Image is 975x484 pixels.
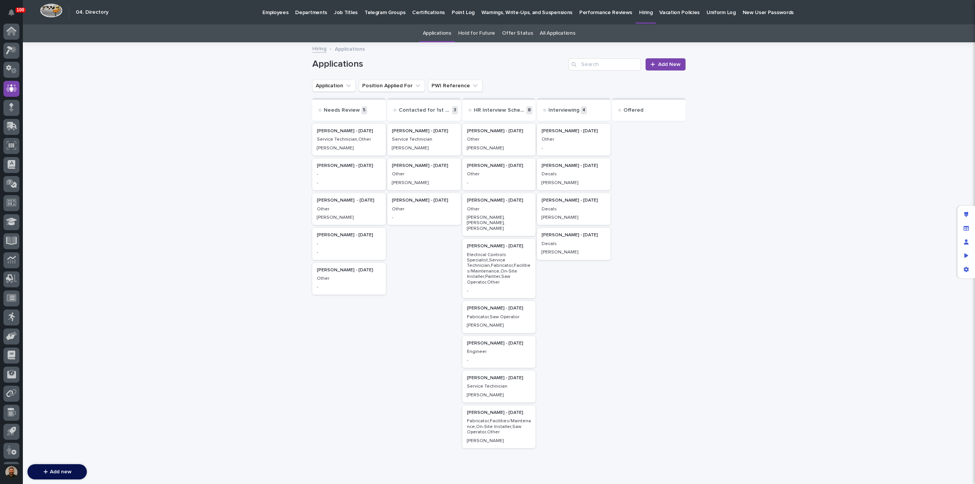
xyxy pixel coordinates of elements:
[542,163,606,168] p: [PERSON_NAME] - [DATE]
[569,58,641,71] input: Search
[623,107,643,114] p: Offered
[392,163,456,168] p: [PERSON_NAME] - [DATE]
[467,418,531,435] p: Fabricator,Facilities/Maintenance,On-Site Installer,Saw Operator,Other
[392,198,456,203] p: [PERSON_NAME] - [DATE]
[959,249,973,263] div: Preview as
[462,371,536,402] div: [PERSON_NAME] - [DATE]Service Technician[PERSON_NAME]
[361,106,367,114] p: 5
[542,198,606,203] p: [PERSON_NAME] - [DATE]
[312,124,386,155] div: [PERSON_NAME] - [DATE]Service Technician,Other[PERSON_NAME]
[462,159,536,190] a: [PERSON_NAME] - [DATE]Other-
[423,24,451,42] a: Applications
[392,207,456,212] p: Other
[317,146,381,151] p: [PERSON_NAME]
[467,323,531,328] p: [PERSON_NAME]
[312,159,386,190] a: [PERSON_NAME] - [DATE]--
[467,393,531,398] p: [PERSON_NAME]
[537,124,611,155] a: [PERSON_NAME] - [DATE]Other-
[387,124,461,155] a: [PERSON_NAME] - [DATE]Service Technician[PERSON_NAME]
[392,128,456,134] p: [PERSON_NAME] - [DATE]
[317,207,381,212] p: Other
[540,24,575,42] a: All Applications
[526,106,532,114] p: 8
[462,124,536,155] a: [PERSON_NAME] - [DATE]Other[PERSON_NAME]
[542,180,606,186] p: [PERSON_NAME]
[392,137,456,142] p: Service Technician
[40,3,62,18] img: Workspace Logo
[317,232,381,238] p: [PERSON_NAME] - [DATE]
[467,314,531,320] p: Fabricator,Saw Operator
[467,163,531,168] p: [PERSON_NAME] - [DATE]
[537,159,611,190] a: [PERSON_NAME] - [DATE]Decals[PERSON_NAME]
[959,235,973,249] div: Manage users
[467,357,531,363] p: -
[646,58,686,71] a: Add New
[959,263,973,276] div: App settings
[467,384,531,389] p: Service Technician
[317,215,381,220] p: [PERSON_NAME]
[462,405,536,448] a: [PERSON_NAME] - [DATE]Fabricator,Facilities/Maintenance,On-Site Installer,Saw Operator,Other[PERS...
[317,198,381,203] p: [PERSON_NAME] - [DATE]
[467,198,531,203] p: [PERSON_NAME] - [DATE]
[317,163,381,168] p: [PERSON_NAME] - [DATE]
[467,215,531,231] p: [PERSON_NAME], [PERSON_NAME], [PERSON_NAME]
[317,180,381,186] p: -
[359,80,425,92] button: Position Applied For
[392,171,456,177] p: Other
[542,250,606,255] p: [PERSON_NAME]
[542,171,606,177] p: Decals
[467,137,531,142] p: Other
[467,146,531,151] p: [PERSON_NAME]
[542,232,606,238] p: [PERSON_NAME] - [DATE]
[542,207,606,212] p: Decals
[542,146,606,151] p: -
[317,171,381,177] p: -
[462,301,536,333] a: [PERSON_NAME] - [DATE]Fabricator,Saw Operator[PERSON_NAME]
[387,159,461,190] a: [PERSON_NAME] - [DATE]Other[PERSON_NAME]
[312,228,386,260] a: [PERSON_NAME] - [DATE]--
[462,193,536,236] a: [PERSON_NAME] - [DATE]Other[PERSON_NAME], [PERSON_NAME], [PERSON_NAME]
[312,263,386,295] a: [PERSON_NAME] - [DATE]Other-
[312,59,566,70] h1: Applications
[467,349,531,354] p: Engineer
[10,9,19,21] div: Notifications100
[548,107,579,114] p: Interviewing
[467,341,531,346] p: [PERSON_NAME] - [DATE]
[542,241,606,247] p: Decals
[387,193,461,225] a: [PERSON_NAME] - [DATE]Other-
[312,80,356,92] button: Application
[467,375,531,381] p: [PERSON_NAME] - [DATE]
[537,193,611,225] a: [PERSON_NAME] - [DATE]Decals[PERSON_NAME]
[317,137,381,142] p: Service Technician,Other
[3,5,19,21] button: Notifications
[542,215,606,220] p: [PERSON_NAME]
[467,288,531,293] p: -
[467,252,531,285] p: Electrical Controls Specialist,Service Technician,Fabricator,Facilities/Maintenance,On-Site Insta...
[474,107,525,114] p: HR Interview Scheduled / Complete
[317,241,381,247] p: -
[581,106,587,114] p: 4
[537,228,611,260] a: [PERSON_NAME] - [DATE]Decals[PERSON_NAME]
[959,221,973,235] div: Manage fields and data
[462,336,536,368] a: [PERSON_NAME] - [DATE]Engineer-
[324,107,360,114] p: Needs Review
[76,9,109,16] h2: 04. Directory
[658,62,681,67] span: Add New
[462,239,536,298] div: [PERSON_NAME] - [DATE]Electrical Controls Specialist,Service Technician,Fabricator,Facilities/Mai...
[467,128,531,134] p: [PERSON_NAME] - [DATE]
[452,106,458,114] p: 3
[312,193,386,225] a: [PERSON_NAME] - [DATE]Other[PERSON_NAME]
[458,24,495,42] a: Hold for Future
